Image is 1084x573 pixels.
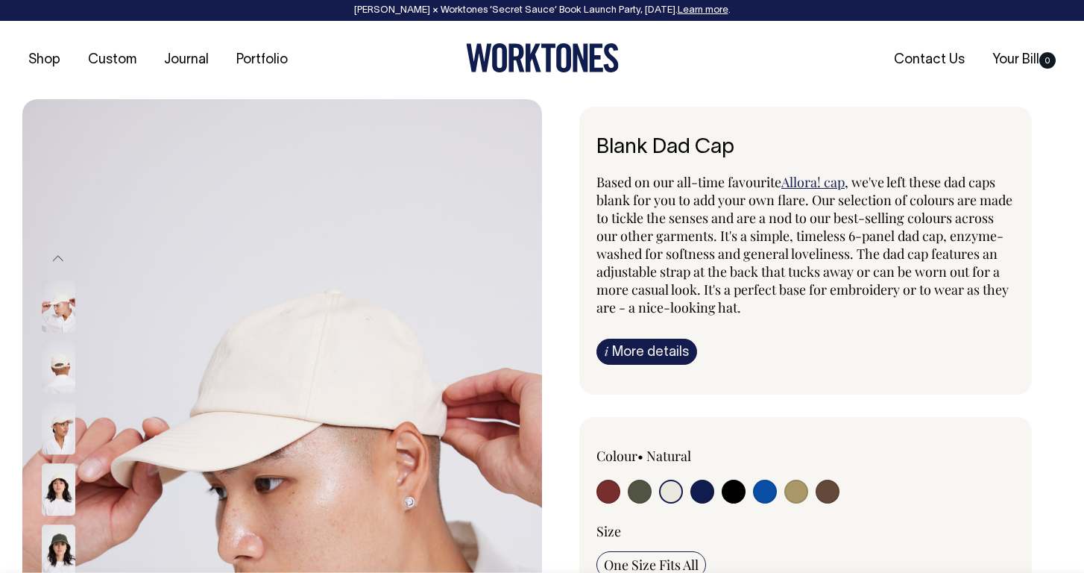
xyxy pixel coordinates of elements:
[605,343,608,359] span: i
[986,48,1062,72] a: Your Bill0
[42,463,75,516] img: natural
[596,137,1015,160] h6: Blank Dad Cap
[42,402,75,454] img: natural
[42,341,75,393] img: natural
[22,48,66,72] a: Shop
[15,5,1069,16] div: [PERSON_NAME] × Worktones ‘Secret Sauce’ Book Launch Party, [DATE]. .
[158,48,215,72] a: Journal
[596,447,763,465] div: Colour
[596,173,781,191] span: Based on our all-time favourite
[82,48,142,72] a: Custom
[781,173,845,191] a: Allora! cap
[596,173,1012,316] span: , we've left these dad caps blank for you to add your own flare. Our selection of colours are mad...
[596,522,1015,540] div: Size
[42,280,75,332] img: natural
[596,339,697,365] a: iMore details
[1039,52,1056,69] span: 0
[637,447,643,465] span: •
[646,447,691,465] label: Natural
[678,6,728,15] a: Learn more
[47,242,69,275] button: Previous
[888,48,971,72] a: Contact Us
[230,48,294,72] a: Portfolio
